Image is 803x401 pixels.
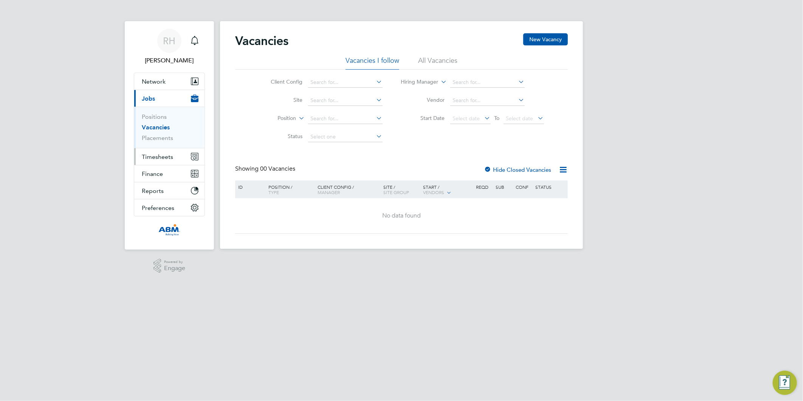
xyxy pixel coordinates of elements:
[235,33,288,48] h2: Vacancies
[259,133,303,140] label: Status
[134,90,205,107] button: Jobs
[474,180,494,193] div: Reqd
[268,189,279,195] span: Type
[134,182,205,199] button: Reports
[134,199,205,216] button: Preferences
[401,96,445,103] label: Vendor
[253,115,296,122] label: Position
[395,78,439,86] label: Hiring Manager
[153,259,186,273] a: Powered byEngage
[773,371,797,395] button: Engage Resource Center
[142,153,173,160] span: Timesheets
[423,189,444,195] span: Vendors
[484,166,551,173] label: Hide Closed Vacancies
[308,113,383,124] input: Search for...
[134,29,205,65] a: RH[PERSON_NAME]
[164,265,185,272] span: Engage
[259,78,303,85] label: Client Config
[164,259,185,265] span: Powered by
[418,56,457,70] li: All Vacancies
[346,56,399,70] li: Vacancies I follow
[450,95,525,106] input: Search for...
[263,180,316,199] div: Position /
[142,124,170,131] a: Vacancies
[134,56,205,65] span: Rea Hill
[134,165,205,182] button: Finance
[134,148,205,165] button: Timesheets
[134,107,205,148] div: Jobs
[235,165,297,173] div: Showing
[142,204,174,211] span: Preferences
[142,95,155,102] span: Jobs
[401,115,445,121] label: Start Date
[134,224,205,236] a: Go to home page
[142,134,173,141] a: Placements
[494,180,514,193] div: Sub
[163,36,176,46] span: RH
[236,180,263,193] div: ID
[382,180,422,199] div: Site /
[308,77,383,88] input: Search for...
[421,180,474,199] div: Start /
[142,78,166,85] span: Network
[492,113,502,123] span: To
[134,73,205,90] button: Network
[384,189,409,195] span: Site Group
[142,170,163,177] span: Finance
[142,187,164,194] span: Reports
[259,96,303,103] label: Site
[534,180,567,193] div: Status
[260,165,295,173] span: 00 Vacancies
[236,212,567,220] div: No data found
[506,115,533,122] span: Select date
[453,115,480,122] span: Select date
[316,180,382,199] div: Client Config /
[450,77,525,88] input: Search for...
[125,21,214,250] nav: Main navigation
[523,33,568,45] button: New Vacancy
[308,132,383,142] input: Select one
[318,189,340,195] span: Manager
[308,95,383,106] input: Search for...
[158,224,180,236] img: abm-technical-logo-retina.png
[514,180,533,193] div: Conf
[142,113,167,120] a: Positions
